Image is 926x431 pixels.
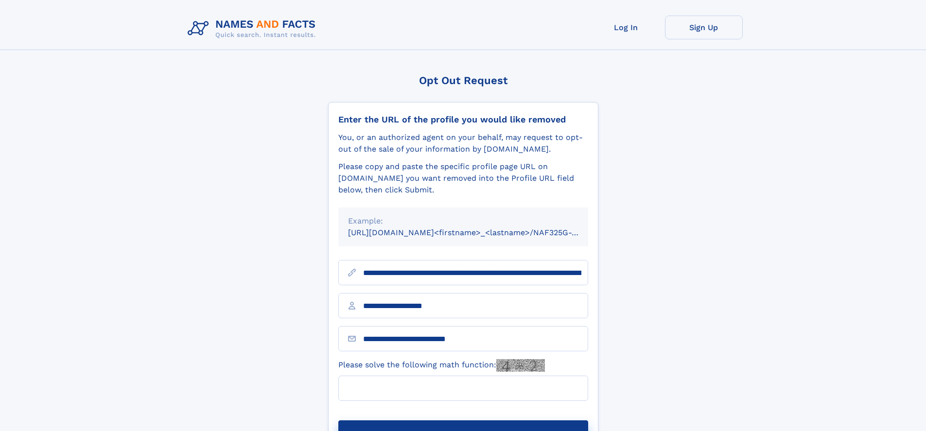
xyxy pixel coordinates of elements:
a: Sign Up [665,16,743,39]
div: Enter the URL of the profile you would like removed [338,114,588,125]
div: Please copy and paste the specific profile page URL on [DOMAIN_NAME] you want removed into the Pr... [338,161,588,196]
label: Please solve the following math function: [338,359,545,372]
a: Log In [587,16,665,39]
div: You, or an authorized agent on your behalf, may request to opt-out of the sale of your informatio... [338,132,588,155]
small: [URL][DOMAIN_NAME]<firstname>_<lastname>/NAF325G-xxxxxxxx [348,228,607,237]
div: Opt Out Request [328,74,598,86]
div: Example: [348,215,578,227]
img: Logo Names and Facts [184,16,324,42]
